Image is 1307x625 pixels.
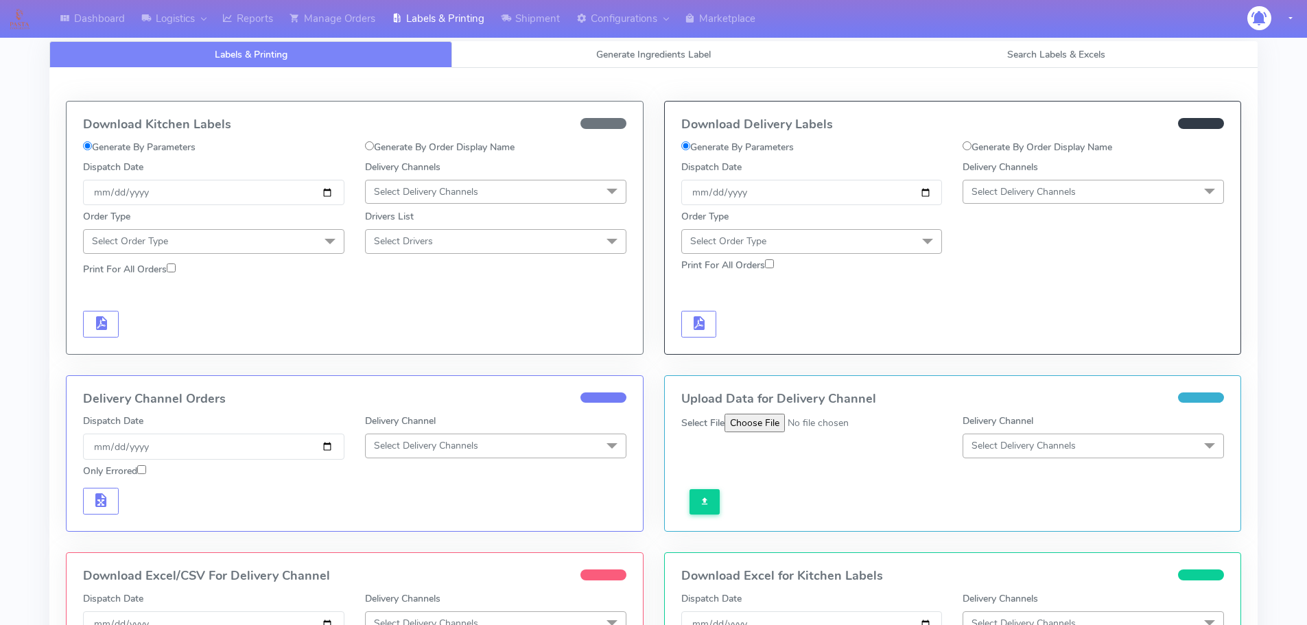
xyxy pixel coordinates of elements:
[681,258,774,272] label: Print For All Orders
[83,262,176,276] label: Print For All Orders
[365,140,515,154] label: Generate By Order Display Name
[972,185,1076,198] span: Select Delivery Channels
[83,118,626,132] h4: Download Kitchen Labels
[681,416,725,430] label: Select File
[681,591,742,606] label: Dispatch Date
[83,141,92,150] input: Generate By Parameters
[83,464,146,478] label: Only Errored
[681,140,794,154] label: Generate By Parameters
[963,414,1033,428] label: Delivery Channel
[167,263,176,272] input: Print For All Orders
[83,392,626,406] h4: Delivery Channel Orders
[83,140,196,154] label: Generate By Parameters
[1007,48,1105,61] span: Search Labels & Excels
[365,414,436,428] label: Delivery Channel
[49,41,1258,68] ul: Tabs
[365,141,374,150] input: Generate By Order Display Name
[681,392,1225,406] h4: Upload Data for Delivery Channel
[137,465,146,474] input: Only Errored
[83,414,143,428] label: Dispatch Date
[681,160,742,174] label: Dispatch Date
[83,160,143,174] label: Dispatch Date
[83,569,626,583] h4: Download Excel/CSV For Delivery Channel
[963,140,1112,154] label: Generate By Order Display Name
[83,209,130,224] label: Order Type
[690,235,766,248] span: Select Order Type
[365,209,414,224] label: Drivers List
[963,160,1038,174] label: Delivery Channels
[215,48,287,61] span: Labels & Printing
[681,569,1225,583] h4: Download Excel for Kitchen Labels
[92,235,168,248] span: Select Order Type
[963,591,1038,606] label: Delivery Channels
[365,160,440,174] label: Delivery Channels
[765,259,774,268] input: Print For All Orders
[972,439,1076,452] span: Select Delivery Channels
[963,141,972,150] input: Generate By Order Display Name
[596,48,711,61] span: Generate Ingredients Label
[374,439,478,452] span: Select Delivery Channels
[681,118,1225,132] h4: Download Delivery Labels
[365,591,440,606] label: Delivery Channels
[374,185,478,198] span: Select Delivery Channels
[374,235,433,248] span: Select Drivers
[681,141,690,150] input: Generate By Parameters
[681,209,729,224] label: Order Type
[83,591,143,606] label: Dispatch Date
